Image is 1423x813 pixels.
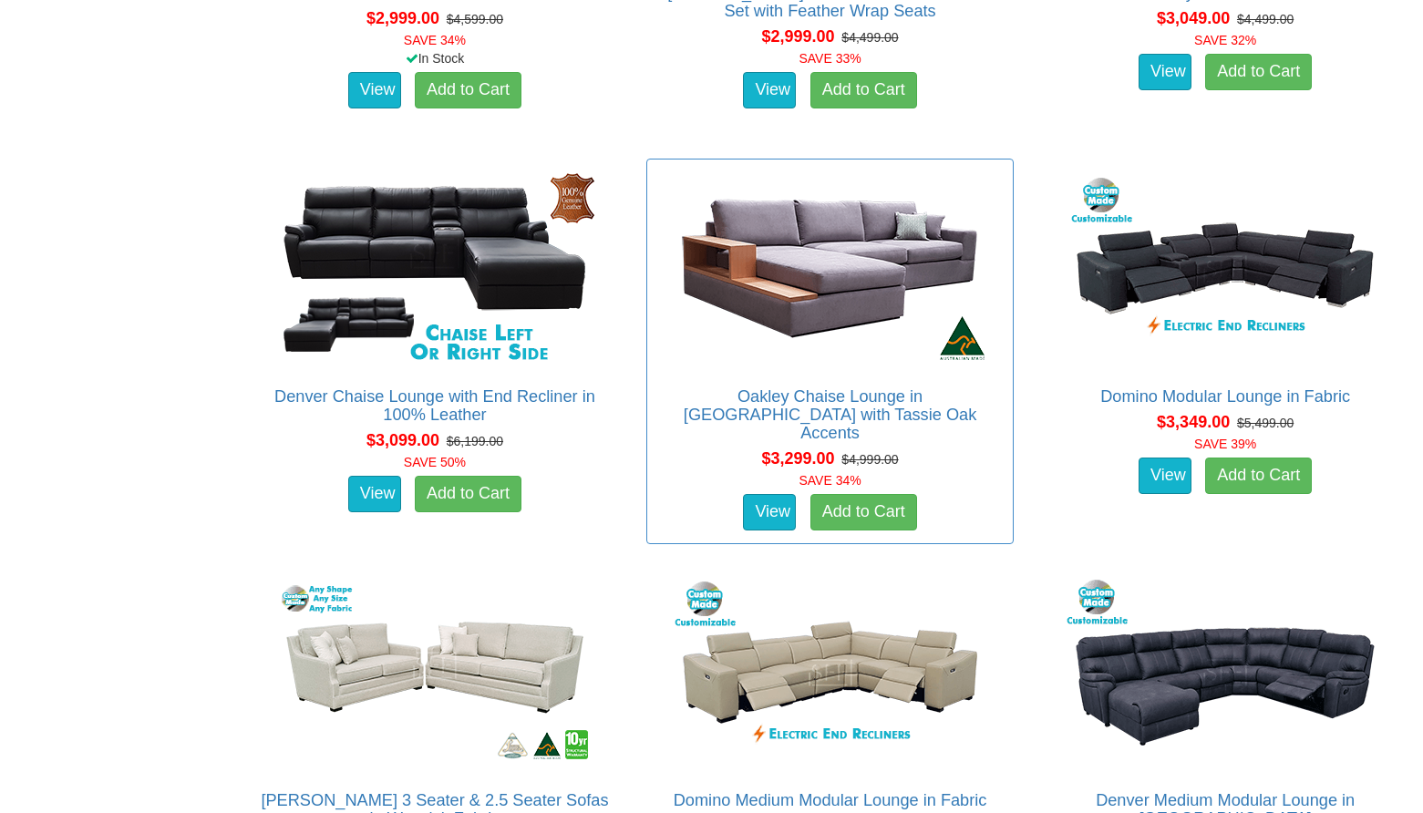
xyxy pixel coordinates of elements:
del: $6,199.00 [447,434,503,448]
del: $5,499.00 [1237,416,1294,430]
a: Add to Cart [1205,54,1312,90]
font: SAVE 50% [404,455,466,469]
span: $3,349.00 [1157,413,1230,431]
a: View [743,494,796,530]
del: $4,499.00 [1237,12,1294,26]
img: Denver Chaise Lounge with End Recliner in 100% Leather [271,169,599,369]
del: $4,499.00 [841,30,898,45]
img: Domino Medium Modular Lounge in Fabric [666,572,995,773]
img: Oakley Chaise Lounge in Fabric with Tassie Oak Accents [666,169,995,369]
a: View [743,72,796,108]
a: Add to Cart [415,476,521,512]
a: Oakley Chaise Lounge in [GEOGRAPHIC_DATA] with Tassie Oak Accents [684,387,976,442]
img: Adele 3 Seater & 2.5 Seater Sofas in Warwick Fabric [271,572,599,773]
a: Add to Cart [810,494,917,530]
del: $4,999.00 [841,452,898,467]
span: $2,999.00 [366,9,439,27]
span: $3,049.00 [1157,9,1230,27]
img: Denver Medium Modular Lounge in Fabric [1061,572,1389,773]
font: SAVE 39% [1194,437,1256,451]
a: View [348,476,401,512]
span: $3,099.00 [366,431,439,449]
div: In Stock [247,49,623,67]
font: SAVE 34% [799,473,861,488]
a: View [348,72,401,108]
span: $3,299.00 [761,449,834,468]
a: Domino Medium Modular Lounge in Fabric [674,791,987,809]
a: Add to Cart [810,72,917,108]
a: Add to Cart [1205,458,1312,494]
a: Denver Chaise Lounge with End Recliner in 100% Leather [274,387,595,424]
font: SAVE 32% [1194,33,1256,47]
img: Domino Modular Lounge in Fabric [1061,169,1389,369]
span: $2,999.00 [761,27,834,46]
a: Domino Modular Lounge in Fabric [1100,387,1350,406]
a: Add to Cart [415,72,521,108]
del: $4,599.00 [447,12,503,26]
a: View [1139,458,1191,494]
font: SAVE 34% [404,33,466,47]
font: SAVE 33% [799,51,861,66]
a: View [1139,54,1191,90]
